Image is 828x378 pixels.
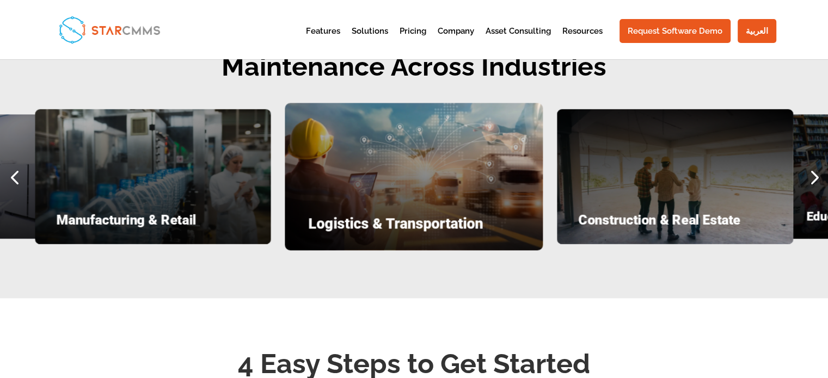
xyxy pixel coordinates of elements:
[35,109,271,244] div: 2 / 7
[562,27,603,54] a: Resources
[438,27,474,54] a: Company
[306,27,340,54] a: Features
[486,27,551,54] a: Asset Consulting
[309,216,520,237] h4: Logistics & Transportation
[578,213,771,232] h4: Construction & Real Estate
[799,162,828,191] div: Next slide
[738,19,776,43] a: العربية
[54,11,165,47] img: StarCMMS
[557,109,793,244] div: 4 / 7
[620,19,731,43] a: Request Software Demo
[352,27,388,54] a: Solutions
[56,213,249,232] h4: Manufacturing & Retail
[400,27,426,54] a: Pricing
[285,103,543,250] div: 3 / 7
